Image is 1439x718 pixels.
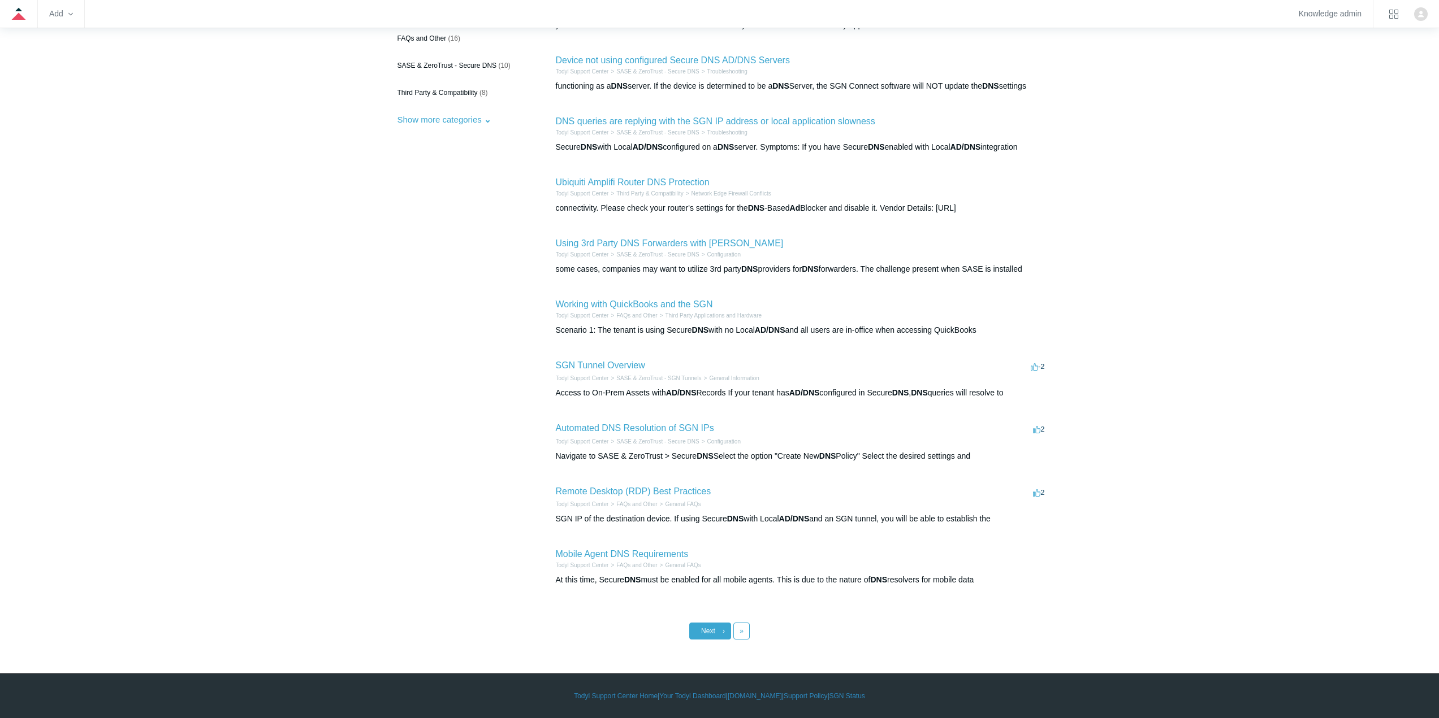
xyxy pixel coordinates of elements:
[616,190,683,197] a: Third Party & Compatibility
[556,423,714,433] a: Automated DNS Resolution of SGN IPs
[699,128,747,137] li: Troubleshooting
[708,20,725,29] em: DNS
[666,388,697,397] em: AD/DNS
[556,116,875,126] a: DNS queries are replying with the SGN IP address or local application slowness
[479,89,488,97] span: (8)
[556,500,609,508] li: Todyl Support Center
[882,20,899,29] em: DNS
[392,55,523,76] a: SASE & ZeroTrust - Secure DNS (10)
[911,388,928,397] em: DNS
[819,451,836,460] em: DNS
[707,129,747,136] a: Troubleshooting
[608,128,699,137] li: SASE & ZeroTrust - Secure DNS
[392,691,1048,701] div: | | | |
[790,203,801,212] em: Ad
[707,68,747,75] a: Troubleshooting
[556,80,1048,92] div: functioning as a server. If the device is determined to be a Server, the SGN Connect software wil...
[556,360,645,370] a: SGN Tunnel Overview
[659,691,725,701] a: Your Todyl Dashboard
[665,312,762,319] a: Third Party Applications and Hardware
[701,627,715,635] span: Next
[556,250,609,259] li: Todyl Support Center
[616,375,701,381] a: SASE & ZeroTrust - SGN Tunnels
[574,691,658,701] a: Todyl Support Center Home
[556,312,609,319] a: Todyl Support Center
[556,549,689,559] a: Mobile Agent DNS Requirements
[608,250,699,259] li: SASE & ZeroTrust - Secure DNS
[616,312,657,319] a: FAQs and Other
[1299,11,1362,17] a: Knowledge admin
[616,438,699,445] a: SASE & ZeroTrust - Secure DNS
[556,251,609,258] a: Todyl Support Center
[707,438,740,445] a: Configuration
[556,561,609,569] li: Todyl Support Center
[658,561,701,569] li: General FAQs
[49,11,73,17] zd-hc-trigger: Add
[829,691,865,701] a: SGN Status
[556,68,609,75] a: Todyl Support Center
[740,627,744,635] span: »
[611,81,628,90] em: DNS
[789,388,820,397] em: AD/DNS
[556,450,1048,462] div: Navigate to SASE & ZeroTrust > Secure Select the option "Create New Policy" Select the desired se...
[397,89,478,97] span: Third Party & Compatibility
[608,311,657,320] li: FAQs and Other
[1414,7,1428,21] img: user avatar
[392,82,523,103] a: Third Party & Compatibility (8)
[556,190,609,197] a: Todyl Support Center
[556,486,711,496] a: Remote Desktop (RDP) Best Practices
[684,189,771,198] li: Network Edge Firewall Conflicts
[633,142,663,151] em: AD/DNS
[692,190,771,197] a: Network Edge Firewall Conflicts
[392,28,523,49] a: FAQs and Other (16)
[556,129,609,136] a: Todyl Support Center
[556,202,1048,214] div: connectivity. Please check your router's settings for the -Based Blocker and disable it. Vendor D...
[1031,362,1045,371] span: -2
[556,324,1048,336] div: Scenario 1: The tenant is using Secure with no Local and all users are in-office when accessing Q...
[1033,425,1044,433] span: 2
[556,238,784,248] a: Using 3rd Party DNS Forwarders with [PERSON_NAME]
[616,251,699,258] a: SASE & ZeroTrust - Secure DNS
[707,251,740,258] a: Configuration
[718,142,734,151] em: DNS
[616,562,657,568] a: FAQs and Other
[608,189,683,198] li: Third Party & Compatibility
[892,388,909,397] em: DNS
[556,438,609,445] a: Todyl Support Center
[748,203,765,212] em: DNS
[647,20,664,29] em: DNS
[868,142,885,151] em: DNS
[556,299,713,309] a: Working with QuickBooks and the SGN
[755,325,785,334] em: AD/DNS
[702,374,759,382] li: General Information
[556,375,609,381] a: Todyl Support Center
[727,514,744,523] em: DNS
[689,623,731,639] a: Next
[665,562,701,568] a: General FAQs
[741,264,758,273] em: DNS
[397,34,447,42] span: FAQs and Other
[784,691,827,701] a: Support Policy
[1414,7,1428,21] zd-hc-trigger: Click your profile icon to open the profile menu
[556,141,1048,153] div: Secure with Local configured on a server. Symptoms: If you have Secure enabled with Local integra...
[556,387,1048,399] div: Access to On-Prem Assets with Records If your tenant has configured in Secure , queries will reso...
[608,67,699,76] li: SASE & ZeroTrust - Secure DNS
[556,574,1048,586] div: At this time, Secure must be enabled for all mobile agents. This is due to the nature of resolver...
[392,109,497,130] button: Show more categories
[772,81,789,90] em: DNS
[608,500,657,508] li: FAQs and Other
[616,501,657,507] a: FAQs and Other
[556,562,609,568] a: Todyl Support Center
[581,142,598,151] em: DNS
[608,561,657,569] li: FAQs and Other
[556,177,710,187] a: Ubiquiti Amplifi Router DNS Protection
[498,62,510,69] span: (10)
[1033,488,1044,497] span: 2
[624,575,641,584] em: DNS
[556,311,609,320] li: Todyl Support Center
[556,263,1048,275] div: some cases, companies may want to utilize 3rd party providers for forwarders. The challenge prese...
[699,250,741,259] li: Configuration
[556,437,609,446] li: Todyl Support Center
[448,34,460,42] span: (16)
[608,374,701,382] li: SASE & ZeroTrust - SGN Tunnels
